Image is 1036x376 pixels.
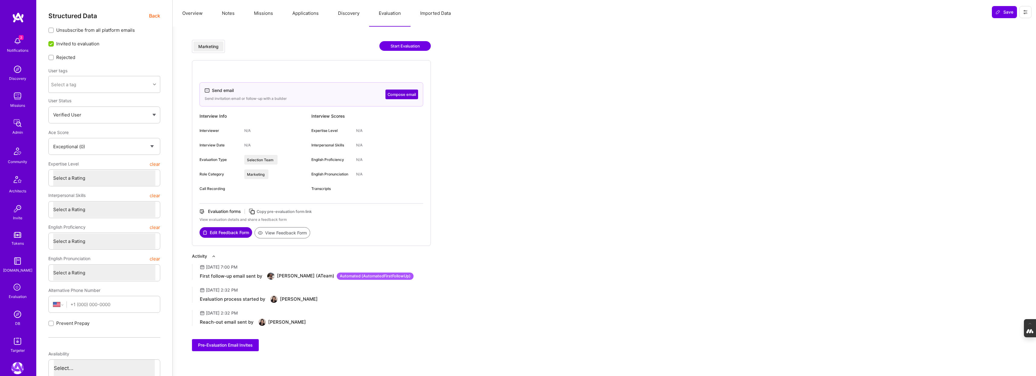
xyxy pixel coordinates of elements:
img: admin teamwork [11,117,24,129]
img: Community [10,144,25,159]
span: Ace Score [48,130,69,135]
div: Invite [13,215,22,221]
div: [PERSON_NAME] [268,319,306,325]
div: Send invitation email or follow-up with a builder [205,96,287,101]
img: Architects [10,173,25,188]
img: User Avatar [267,273,274,280]
div: Interview Info [200,111,311,121]
div: Reach-out email sent by [200,319,254,325]
div: [DATE] 7:00 PM [206,264,238,270]
div: Interpersonal Skills [311,142,351,148]
button: Pre-Evaluation Email Invites [192,339,259,351]
img: teamwork [11,90,24,102]
span: Expertise Level [48,159,79,169]
div: Activity [192,253,207,259]
div: N/A [356,172,362,177]
div: Evaluation [9,293,27,300]
span: Pre-Evaluation Email Invites [198,342,253,348]
div: Admin [12,129,23,136]
div: Copy pre-evaluation form link [257,208,312,215]
div: View evaluation details and share a feedback form [200,217,423,222]
div: Evaluation Type [200,157,239,162]
div: Call Recording [200,186,239,191]
div: Marketing [198,44,219,50]
button: clear [150,159,160,169]
img: guide book [11,255,24,267]
button: Edit Feedback Form [200,227,252,238]
button: Compose email [385,90,418,99]
div: N/A [356,157,362,162]
span: English Pronunciation [48,253,90,264]
span: Rejected [56,54,75,60]
button: Save [992,6,1017,18]
div: [PERSON_NAME] [280,296,318,302]
div: Interview Scores [311,111,423,121]
i: icon Chevron [153,83,156,86]
img: tokens [14,232,21,238]
div: N/A [244,128,251,133]
img: User Avatar [258,319,266,326]
div: Availability [48,348,160,359]
span: Structured Data [48,12,97,20]
span: Unsubscribe from all platform emails [56,27,135,33]
div: DB [15,320,20,327]
div: Expertise Level [311,128,351,133]
img: caret [152,114,156,116]
div: Role Category [200,172,239,177]
img: bell [11,35,24,47]
div: N/A [244,142,251,148]
div: Evaluation forms [208,208,241,214]
button: clear [150,190,160,201]
img: User Avatar [270,296,278,303]
div: English Proficiency [311,157,351,162]
div: Transcripts [311,186,351,191]
div: Interviewer [200,128,239,133]
div: N/A [356,128,362,133]
div: Discovery [9,75,26,82]
div: Select a tag [51,81,76,88]
a: A.Team: Leading A.Team's Marketing & DemandGen [10,362,25,374]
img: discovery [11,63,24,75]
img: A.Team: Leading A.Team's Marketing & DemandGen [11,362,24,374]
span: Save [995,9,1013,15]
span: 3 [19,35,24,40]
i: icon SelectionTeam [12,282,23,293]
button: clear [150,253,160,264]
div: [DOMAIN_NAME] [3,267,32,273]
input: +1 (000) 000-0000 [70,297,155,312]
span: User Status [48,98,71,103]
div: [DATE] 2:32 PM [206,310,238,316]
img: Admin Search [11,308,24,320]
span: Alternative Phone Number [48,288,100,293]
div: N/A [356,142,362,148]
div: [PERSON_NAME] (ATeam) [277,273,414,280]
div: Architects [9,188,26,194]
span: Back [149,12,160,20]
div: English Pronunciation [311,172,351,177]
label: User tags [48,68,67,74]
div: Evaluation process started by [200,296,265,302]
div: Notifications [7,47,28,54]
div: [DATE] 2:32 PM [206,287,238,293]
span: Verified User [53,112,81,118]
div: Tokens [11,240,24,247]
div: First follow-up email sent by [200,273,262,279]
span: Invited to evaluation [56,41,99,47]
span: English Proficiency [48,222,86,233]
img: Skill Targeter [11,335,24,347]
button: Start Evaluation [379,41,431,51]
div: Send email [212,87,234,93]
span: Interpersonal Skills [48,190,86,201]
div: Automated ( AutomatedFirstFollowUp ) [337,273,414,280]
button: View Feedback Form [255,227,310,238]
button: clear [150,222,160,233]
i: icon Copy [248,208,255,215]
span: Prevent Prepay [56,320,89,326]
div: Community [8,159,27,165]
img: Invite [11,203,24,215]
div: Interview Date [200,142,239,148]
div: Missions [10,102,25,109]
div: Targeter [11,347,25,354]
